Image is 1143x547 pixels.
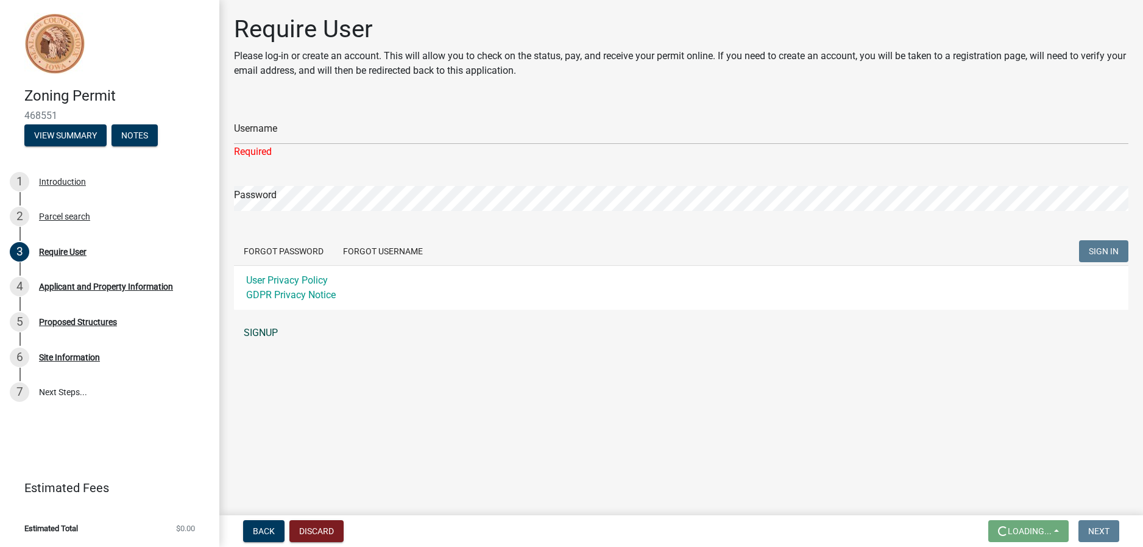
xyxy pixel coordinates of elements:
a: GDPR Privacy Notice [246,289,336,301]
div: 6 [10,348,29,367]
span: Loading... [1008,526,1052,536]
div: 2 [10,207,29,226]
span: Back [253,526,275,536]
span: SIGN IN [1089,246,1119,256]
span: $0.00 [176,524,195,532]
wm-modal-confirm: Summary [24,131,107,141]
div: Require User [39,248,87,256]
a: Estimated Fees [10,476,200,500]
button: Loading... [988,520,1069,542]
button: Forgot Password [234,240,333,262]
h1: Require User [234,15,1128,44]
div: 1 [10,172,29,191]
button: Next [1078,520,1119,542]
div: Applicant and Property Information [39,282,173,291]
button: Discard [289,520,344,542]
p: Please log-in or create an account. This will allow you to check on the status, pay, and receive ... [234,49,1128,78]
h4: Zoning Permit [24,87,210,105]
button: Notes [111,124,158,146]
span: 468551 [24,110,195,121]
wm-modal-confirm: Notes [111,131,158,141]
button: SIGN IN [1079,240,1128,262]
a: SIGNUP [234,321,1128,345]
div: Required [234,145,1128,159]
a: User Privacy Policy [246,274,328,286]
button: View Summary [24,124,107,146]
span: Estimated Total [24,524,78,532]
div: Introduction [39,177,86,186]
div: Parcel search [39,212,90,221]
div: 4 [10,277,29,296]
div: 5 [10,312,29,332]
button: Forgot Username [333,240,433,262]
span: Next [1088,526,1109,536]
div: 7 [10,382,29,402]
button: Back [243,520,285,542]
div: Proposed Structures [39,318,117,326]
div: 3 [10,242,29,262]
div: Site Information [39,353,100,362]
img: Sioux County, Iowa [24,13,85,74]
